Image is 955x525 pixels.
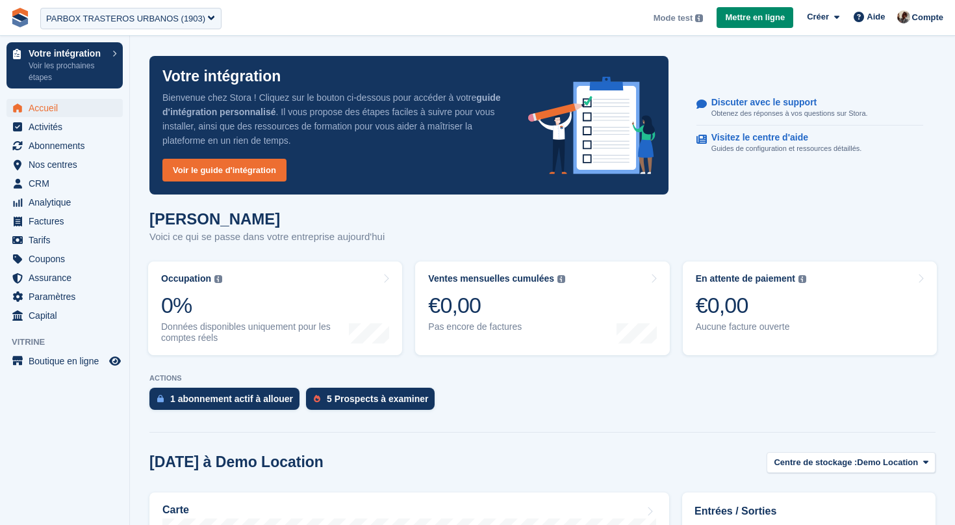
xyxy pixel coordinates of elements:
[6,269,123,287] a: menu
[162,92,501,117] strong: guide d'intégration personnalisé
[314,395,320,403] img: prospect-51fa495bee0391a8d652442698ab0144808aea92771e9ea1ae160a38d050c398.svg
[29,137,107,155] span: Abonnements
[774,456,857,469] span: Centre de stockage :
[162,69,281,84] p: Votre intégration
[149,230,385,245] p: Voici ce qui se passe dans votre entreprise aujourd'hui
[29,99,107,117] span: Accueil
[6,231,123,249] a: menu
[148,262,402,355] a: Occupation 0% Données disponibles uniquement pour les comptes réels
[29,60,106,83] p: Voir les prochaines étapes
[694,504,923,519] h2: Entrées / Sorties
[214,275,222,283] img: icon-info-grey-7440780725fd019a000dd9b08b2336e03edf1995a4989e88bcd33f0948082b44.svg
[867,10,885,23] span: Aide
[428,273,554,284] div: Ventes mensuelles cumulées
[695,14,703,22] img: icon-info-grey-7440780725fd019a000dd9b08b2336e03edf1995a4989e88bcd33f0948082b44.svg
[6,193,123,211] a: menu
[161,273,211,284] div: Occupation
[46,12,205,25] div: PARBOX TRASTEROS URBANOS (1903)
[528,77,656,174] img: onboarding-info-6c161a55d2c0e0a8cae90662b2fe09162a5109e8cc188191df67fb4f79e88e88.svg
[29,49,106,58] p: Votre intégration
[29,155,107,174] span: Nos centres
[29,269,107,287] span: Assurance
[327,394,428,404] div: 5 Prospects à examiner
[162,504,189,516] h2: Carte
[711,108,868,119] p: Obtenez des réponses à vos questions sur Stora.
[6,352,123,370] a: menu
[696,273,795,284] div: En attente de paiement
[6,306,123,325] a: menu
[306,388,441,416] a: 5 Prospects à examiner
[6,99,123,117] a: menu
[170,394,293,404] div: 1 abonnement actif à allouer
[912,11,943,24] span: Compte
[161,292,349,319] div: 0%
[6,288,123,306] a: menu
[711,132,852,143] p: Visitez le centre d'aide
[29,212,107,230] span: Factures
[696,292,806,319] div: €0,00
[711,143,862,154] p: Guides de configuration et ressources détaillés.
[29,250,107,268] span: Coupons
[12,336,129,349] span: Vitrine
[428,292,565,319] div: €0,00
[696,90,923,126] a: Discuter avec le support Obtenez des réponses à vos questions sur Stora.
[29,174,107,193] span: CRM
[6,212,123,230] a: menu
[857,456,918,469] span: Demo Location
[717,7,793,29] a: Mettre en ligne
[807,10,829,23] span: Créer
[725,11,785,24] span: Mettre en ligne
[162,159,286,182] a: Voir le guide d'intégration
[149,374,936,383] p: ACTIONS
[6,42,123,88] a: Votre intégration Voir les prochaines étapes
[6,155,123,174] a: menu
[29,231,107,249] span: Tarifs
[29,193,107,211] span: Analytique
[897,10,910,23] img: Patrick Blanc
[415,262,669,355] a: Ventes mensuelles cumulées €0,00 Pas encore de factures
[696,126,923,161] a: Visitez le centre d'aide Guides de configuration et ressources détaillés.
[149,388,306,416] a: 1 abonnement actif à allouer
[557,275,565,283] img: icon-info-grey-7440780725fd019a000dd9b08b2336e03edf1995a4989e88bcd33f0948082b44.svg
[711,97,858,108] p: Discuter avec le support
[29,352,107,370] span: Boutique en ligne
[162,90,507,148] p: Bienvenue chez Stora ! Cliquez sur le bouton ci-dessous pour accéder à votre . Il vous propose de...
[149,210,385,228] h1: [PERSON_NAME]
[157,394,164,403] img: active_subscription_to_allocate_icon-d502201f5373d7db506a760aba3b589e785aa758c864c3986d89f69b8ff3...
[654,12,693,25] span: Mode test
[161,321,349,343] div: Données disponibles uniquement pour les comptes réels
[149,453,324,471] h2: [DATE] à Demo Location
[6,174,123,193] a: menu
[428,321,565,332] div: Pas encore de factures
[107,353,123,369] a: Boutique d'aperçu
[696,321,806,332] div: Aucune facture ouverte
[29,306,107,325] span: Capital
[10,8,30,27] img: stora-icon-8386f47178a22dfd0bd8f6a31ec36ba5ce8667c1dd55bd0f319d3a0aa187defe.svg
[798,275,806,283] img: icon-info-grey-7440780725fd019a000dd9b08b2336e03edf1995a4989e88bcd33f0948082b44.svg
[767,452,936,474] button: Centre de stockage : Demo Location
[683,262,937,355] a: En attente de paiement €0,00 Aucune facture ouverte
[6,250,123,268] a: menu
[6,137,123,155] a: menu
[29,288,107,306] span: Paramètres
[6,118,123,136] a: menu
[29,118,107,136] span: Activités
